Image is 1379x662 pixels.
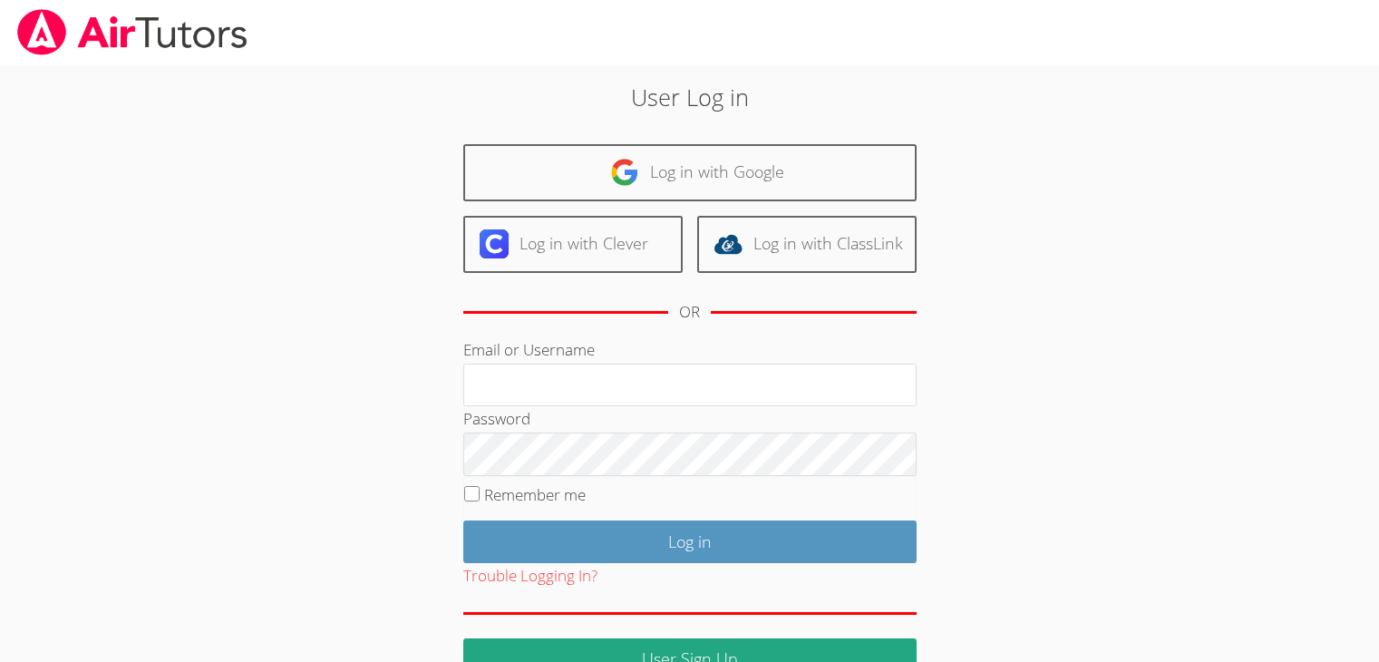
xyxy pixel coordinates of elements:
a: Log in with ClassLink [697,216,917,273]
img: clever-logo-6eab21bc6e7a338710f1a6ff85c0baf02591cd810cc4098c63d3a4b26e2feb20.svg [480,229,509,258]
img: airtutors_banner-c4298cdbf04f3fff15de1276eac7730deb9818008684d7c2e4769d2f7ddbe033.png [15,9,249,55]
img: google-logo-50288ca7cdecda66e5e0955fdab243c47b7ad437acaf1139b6f446037453330a.svg [610,158,639,187]
a: Log in with Google [463,144,917,201]
div: OR [679,299,700,326]
img: classlink-logo-d6bb404cc1216ec64c9a2012d9dc4662098be43eaf13dc465df04b49fa7ab582.svg [714,229,743,258]
button: Trouble Logging In? [463,563,597,589]
label: Remember me [484,484,586,505]
input: Log in [463,521,917,563]
h2: User Log in [317,80,1062,114]
a: Log in with Clever [463,216,683,273]
label: Email or Username [463,339,595,360]
label: Password [463,408,530,429]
